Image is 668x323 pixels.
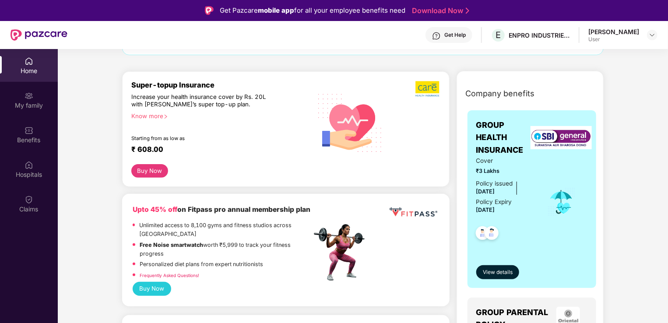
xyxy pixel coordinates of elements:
div: [PERSON_NAME] [588,28,639,36]
p: Unlimited access to 8,100 gyms and fitness studios across [GEOGRAPHIC_DATA] [139,221,311,239]
span: E [496,30,501,40]
span: [DATE] [476,207,495,213]
div: Super-topup Insurance [131,81,312,89]
img: svg+xml;base64,PHN2ZyB4bWxucz0iaHR0cDovL3d3dy53My5vcmcvMjAwMC9zdmciIHhtbG5zOnhsaW5rPSJodHRwOi8vd3... [312,83,389,161]
img: svg+xml;base64,PHN2ZyB3aWR0aD0iMjAiIGhlaWdodD0iMjAiIHZpZXdCb3g9IjAgMCAyMCAyMCIgZmlsbD0ibm9uZSIgeG... [25,91,33,100]
img: Stroke [466,6,469,15]
b: Upto 45% off [133,205,177,214]
img: svg+xml;base64,PHN2ZyB4bWxucz0iaHR0cDovL3d3dy53My5vcmcvMjAwMC9zdmciIHdpZHRoPSI0OC45NDMiIGhlaWdodD... [481,224,503,245]
strong: mobile app [258,6,294,14]
img: svg+xml;base64,PHN2ZyBpZD0iSG9zcGl0YWxzIiB4bWxucz0iaHR0cDovL3d3dy53My5vcmcvMjAwMC9zdmciIHdpZHRoPS... [25,161,33,169]
a: Download Now [412,6,467,15]
span: right [163,114,168,119]
div: Increase your health insurance cover by Rs. 20L with [PERSON_NAME]’s super top-up plan. [131,93,274,109]
div: Get Help [444,32,466,39]
span: ₹3 Lakhs [476,167,535,176]
span: Cover [476,156,535,165]
img: svg+xml;base64,PHN2ZyBpZD0iQ2xhaW0iIHhtbG5zPSJodHRwOi8vd3d3LnczLm9yZy8yMDAwL3N2ZyIgd2lkdGg9IjIwIi... [25,195,33,204]
div: Policy issued [476,179,513,188]
img: b5dec4f62d2307b9de63beb79f102df3.png [415,81,440,97]
span: GROUP HEALTH INSURANCE [476,119,535,156]
span: Company benefits [466,88,535,100]
b: on Fitpass pro annual membership plan [133,205,310,214]
img: svg+xml;base64,PHN2ZyBpZD0iQmVuZWZpdHMiIHhtbG5zPSJodHRwOi8vd3d3LnczLm9yZy8yMDAwL3N2ZyIgd2lkdGg9Ij... [25,126,33,135]
span: View details [483,268,513,277]
img: icon [547,187,576,216]
div: ₹ 608.00 [131,145,303,155]
div: Starting from as low as [131,135,274,141]
span: [DATE] [476,188,495,195]
img: fpp.png [311,222,373,283]
img: New Pazcare Logo [11,29,67,41]
button: Buy Now [133,282,171,296]
img: svg+xml;base64,PHN2ZyBpZD0iRHJvcGRvd24tMzJ4MzIiIHhtbG5zPSJodHRwOi8vd3d3LnczLm9yZy8yMDAwL3N2ZyIgd2... [649,32,656,39]
div: Get Pazcare for all your employee benefits need [220,5,405,16]
div: Know more [131,112,306,119]
a: Frequently Asked Questions! [140,273,199,278]
div: Policy Expiry [476,197,512,207]
img: svg+xml;base64,PHN2ZyBpZD0iSGVscC0zMngzMiIgeG1sbnM9Imh0dHA6Ly93d3cudzMub3JnLzIwMDAvc3ZnIiB3aWR0aD... [432,32,441,40]
img: svg+xml;base64,PHN2ZyBpZD0iSG9tZSIgeG1sbnM9Imh0dHA6Ly93d3cudzMub3JnLzIwMDAvc3ZnIiB3aWR0aD0iMjAiIG... [25,57,33,66]
strong: Free Noise smartwatch [140,242,203,248]
button: View details [476,265,520,279]
img: svg+xml;base64,PHN2ZyB4bWxucz0iaHR0cDovL3d3dy53My5vcmcvMjAwMC9zdmciIHdpZHRoPSI0OC45NDMiIGhlaWdodD... [472,224,493,245]
p: Personalized diet plans from expert nutritionists [140,260,263,269]
div: User [588,36,639,43]
img: insurerLogo [531,126,592,149]
button: Buy Now [131,164,168,178]
img: fppp.png [388,204,439,220]
img: Logo [205,6,214,15]
div: ENPRO INDUSTRIES PVT LTD [509,31,570,39]
p: worth ₹5,999 to track your fitness progress [140,241,311,258]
